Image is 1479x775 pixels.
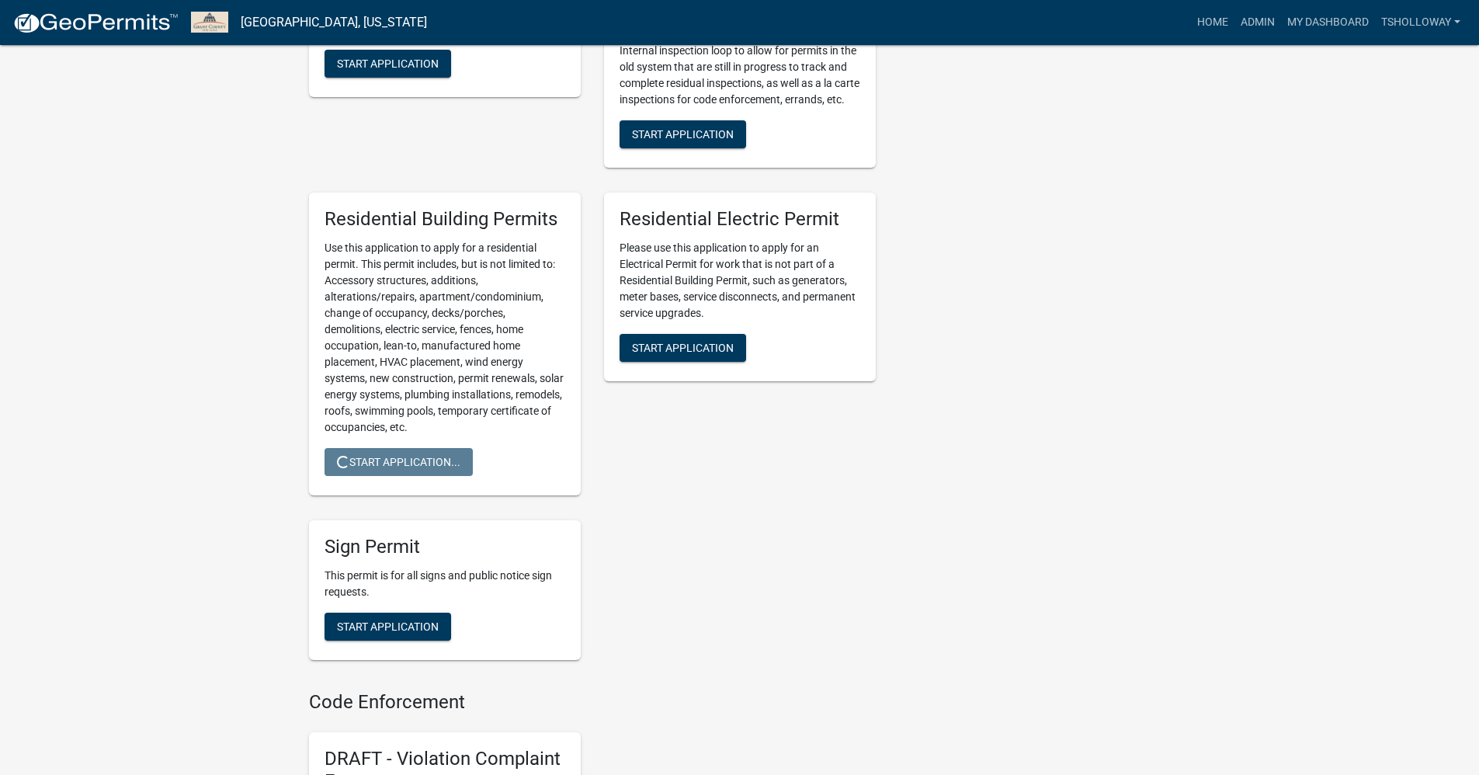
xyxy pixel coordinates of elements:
[241,9,427,36] a: [GEOGRAPHIC_DATA], [US_STATE]
[337,620,439,633] span: Start Application
[1191,8,1234,37] a: Home
[325,613,451,641] button: Start Application
[620,43,860,108] p: Internal inspection loop to allow for permits in the old system that are still in progress to tra...
[325,448,473,476] button: Start Application...
[325,208,565,231] h5: Residential Building Permits
[620,240,860,321] p: Please use this application to apply for an Electrical Permit for work that is not part of a Resi...
[1375,8,1467,37] a: tsholloway
[325,50,451,78] button: Start Application
[191,12,228,33] img: Grant County, Indiana
[325,240,565,436] p: Use this application to apply for a residential permit. This permit includes, but is not limited ...
[632,128,734,141] span: Start Application
[309,691,876,714] h4: Code Enforcement
[325,536,565,558] h5: Sign Permit
[620,334,746,362] button: Start Application
[632,342,734,354] span: Start Application
[620,120,746,148] button: Start Application
[325,568,565,600] p: This permit is for all signs and public notice sign requests.
[1234,8,1281,37] a: Admin
[337,456,460,468] span: Start Application...
[620,208,860,231] h5: Residential Electric Permit
[1281,8,1375,37] a: My Dashboard
[337,57,439,69] span: Start Application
